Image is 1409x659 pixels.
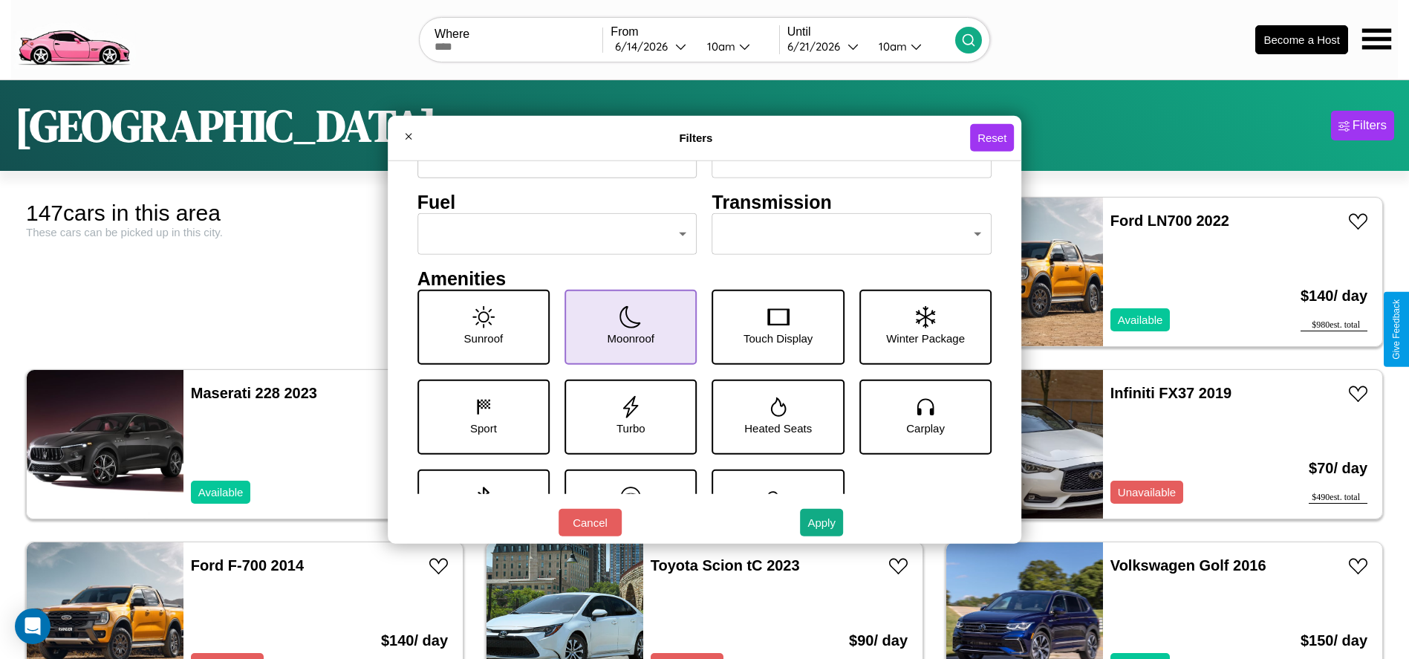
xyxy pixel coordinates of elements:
[191,385,317,401] a: Maserati 228 2023
[1110,212,1229,229] a: Ford LN700 2022
[611,25,778,39] label: From
[1301,319,1367,331] div: $ 980 est. total
[970,124,1014,152] button: Reset
[1118,482,1176,502] p: Unavailable
[695,39,779,54] button: 10am
[1353,118,1387,133] div: Filters
[1110,557,1266,574] a: Volkswagen Golf 2016
[906,418,945,438] p: Carplay
[1309,492,1367,504] div: $ 490 est. total
[787,39,847,53] div: 6 / 21 / 2026
[1110,385,1231,401] a: Infiniti FX37 2019
[744,418,812,438] p: Heated Seats
[470,418,497,438] p: Sport
[191,557,304,574] a: Ford F-700 2014
[464,328,504,348] p: Sunroof
[1309,445,1367,492] h3: $ 70 / day
[1255,25,1348,54] button: Become a Host
[1331,111,1394,140] button: Filters
[615,39,675,53] div: 6 / 14 / 2026
[867,39,955,54] button: 10am
[15,95,437,156] h1: [GEOGRAPHIC_DATA]
[435,27,602,41] label: Where
[743,328,813,348] p: Touch Display
[198,482,244,502] p: Available
[26,226,463,238] div: These cars can be picked up in this city.
[608,328,654,348] p: Moonroof
[1118,310,1163,330] p: Available
[15,608,51,644] div: Open Intercom Messenger
[417,267,992,289] h4: Amenities
[26,201,463,226] div: 147 cars in this area
[417,191,697,212] h4: Fuel
[886,328,965,348] p: Winter Package
[712,191,992,212] h4: Transmission
[700,39,739,53] div: 10am
[651,557,800,574] a: Toyota Scion tC 2023
[616,418,645,438] p: Turbo
[1301,273,1367,319] h3: $ 140 / day
[559,509,622,536] button: Cancel
[871,39,911,53] div: 10am
[787,25,955,39] label: Until
[800,509,843,536] button: Apply
[422,132,970,144] h4: Filters
[611,39,694,54] button: 6/14/2026
[11,7,136,69] img: logo
[1391,299,1402,360] div: Give Feedback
